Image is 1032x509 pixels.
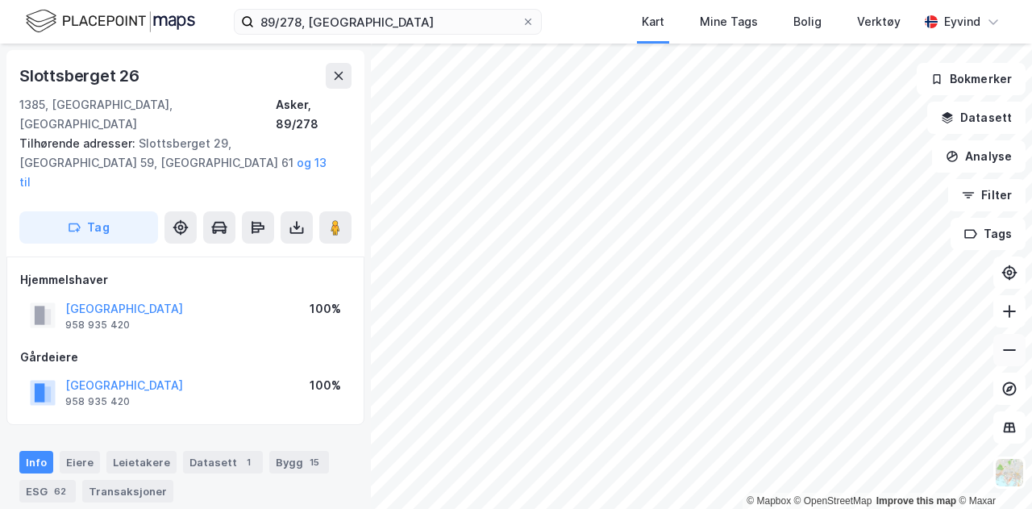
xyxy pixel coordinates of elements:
div: Bolig [793,12,822,31]
input: Søk på adresse, matrikkel, gårdeiere, leietakere eller personer [254,10,522,34]
div: Leietakere [106,451,177,474]
div: Slottsberget 29, [GEOGRAPHIC_DATA] 59, [GEOGRAPHIC_DATA] 61 [19,134,339,192]
div: Kart [642,12,664,31]
img: logo.f888ab2527a4732fd821a326f86c7f29.svg [26,7,195,35]
div: Eyvind [944,12,980,31]
button: Tags [951,218,1026,250]
div: Transaksjoner [82,480,173,503]
button: Analyse [932,140,1026,173]
div: Eiere [60,451,100,474]
div: 100% [310,376,341,395]
div: Gårdeiere [20,348,351,367]
iframe: Chat Widget [951,432,1032,509]
div: 958 935 420 [65,319,130,332]
a: Improve this map [876,495,956,507]
a: OpenStreetMap [794,495,872,507]
div: 1 [240,454,256,470]
button: Bokmerker [917,63,1026,95]
div: 958 935 420 [65,395,130,408]
div: 100% [310,299,341,319]
a: Mapbox [747,495,791,507]
div: Info [19,451,53,474]
div: Mine Tags [700,12,758,31]
div: Kontrollprogram for chat [951,432,1032,509]
div: ESG [19,480,76,503]
button: Datasett [927,102,1026,134]
div: 15 [306,454,322,470]
button: Filter [948,179,1026,211]
button: Tag [19,211,158,244]
div: Hjemmelshaver [20,270,351,290]
div: Asker, 89/278 [276,95,352,134]
span: Tilhørende adresser: [19,136,139,150]
div: Datasett [183,451,263,474]
div: Bygg [269,451,329,474]
div: 62 [51,483,69,499]
div: Slottsberget 26 [19,63,143,89]
div: Verktøy [857,12,901,31]
div: 1385, [GEOGRAPHIC_DATA], [GEOGRAPHIC_DATA] [19,95,276,134]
